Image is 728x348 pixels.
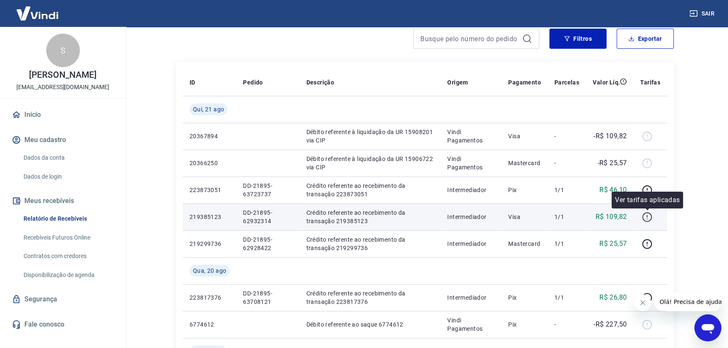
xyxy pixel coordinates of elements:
p: R$ 46,10 [599,185,627,195]
button: Exportar [617,29,674,49]
p: Crédito referente ao recebimento da transação 223873051 [306,182,434,198]
p: Vindi Pagamentos [447,155,495,171]
p: Vindi Pagamentos [447,128,495,145]
p: Intermediador [447,240,495,248]
p: 223873051 [190,186,229,194]
p: DD-21895-62932314 [243,208,293,225]
p: Intermediador [447,213,495,221]
p: Pix [508,320,541,329]
p: - [554,159,579,167]
span: Qua, 20 ago [193,266,226,275]
button: Filtros [549,29,607,49]
p: Origem [447,78,468,87]
p: Mastercard [508,159,541,167]
iframe: Botão para abrir a janela de mensagens [694,314,721,341]
a: Disponibilização de agenda [20,266,116,284]
button: Sair [688,6,718,21]
img: Vindi [10,0,65,26]
p: [PERSON_NAME] [29,71,96,79]
button: Meus recebíveis [10,192,116,210]
p: [EMAIL_ADDRESS][DOMAIN_NAME] [16,83,109,92]
p: Visa [508,132,541,140]
p: -R$ 109,82 [593,131,627,141]
p: - [554,320,579,329]
a: Contratos com credores [20,248,116,265]
p: Débito referente à liquidação da UR 15908201 via CIP [306,128,434,145]
p: Débito referente ao saque 6774612 [306,320,434,329]
a: Recebíveis Futuros Online [20,229,116,246]
p: Intermediador [447,186,495,194]
p: Visa [508,213,541,221]
p: Mastercard [508,240,541,248]
p: Pedido [243,78,263,87]
a: Dados da conta [20,149,116,166]
p: 20367894 [190,132,229,140]
p: DD-21895-62928422 [243,235,293,252]
button: Meu cadastro [10,131,116,149]
p: Tarifas [640,78,660,87]
p: Ver tarifas aplicadas [615,195,680,205]
div: S [46,34,80,67]
p: Intermediador [447,293,495,302]
p: Pagamento [508,78,541,87]
p: 223817376 [190,293,229,302]
p: R$ 26,80 [599,293,627,303]
p: 219299736 [190,240,229,248]
span: Olá! Precisa de ajuda? [5,6,71,13]
p: Parcelas [554,78,579,87]
a: Fale conosco [10,315,116,334]
p: - [554,132,579,140]
p: 1/1 [554,240,579,248]
p: 1/1 [554,213,579,221]
p: Pix [508,293,541,302]
a: Dados de login [20,168,116,185]
p: ID [190,78,195,87]
p: DD-21895-63708121 [243,289,293,306]
p: Crédito referente ao recebimento da transação 223817376 [306,289,434,306]
a: Relatório de Recebíveis [20,210,116,227]
span: Qui, 21 ago [193,105,224,113]
p: -R$ 227,50 [593,319,627,330]
iframe: Mensagem da empresa [654,293,721,311]
p: 1/1 [554,186,579,194]
p: R$ 25,57 [599,239,627,249]
p: Vindi Pagamentos [447,316,495,333]
input: Busque pelo número do pedido [420,32,519,45]
p: -R$ 25,57 [598,158,627,168]
p: Débito referente à liquidação da UR 15906722 via CIP [306,155,434,171]
p: Descrição [306,78,334,87]
p: Crédito referente ao recebimento da transação 219385123 [306,208,434,225]
a: Início [10,105,116,124]
p: 219385123 [190,213,229,221]
p: Valor Líq. [593,78,620,87]
p: R$ 109,82 [596,212,627,222]
p: 20366250 [190,159,229,167]
p: DD-21895-63723737 [243,182,293,198]
p: Crédito referente ao recebimento da transação 219299736 [306,235,434,252]
a: Segurança [10,290,116,308]
p: Pix [508,186,541,194]
p: 1/1 [554,293,579,302]
p: 6774612 [190,320,229,329]
iframe: Fechar mensagem [634,294,651,311]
